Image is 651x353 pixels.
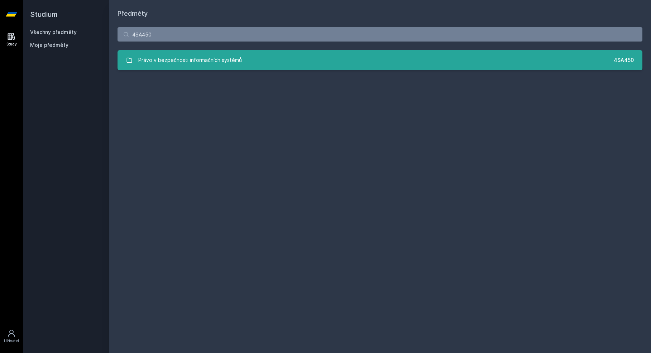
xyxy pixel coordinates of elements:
a: Právo v bezpečnosti informačních systémů 4SA450 [118,50,642,70]
div: Uživatel [4,338,19,344]
h1: Předměty [118,9,642,19]
div: Právo v bezpečnosti informačních systémů [138,53,242,67]
a: Všechny předměty [30,29,77,35]
div: Study [6,42,17,47]
a: Uživatel [1,325,21,347]
input: Název nebo ident předmětu… [118,27,642,42]
span: Moje předměty [30,42,68,49]
a: Study [1,29,21,50]
div: 4SA450 [614,57,634,64]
